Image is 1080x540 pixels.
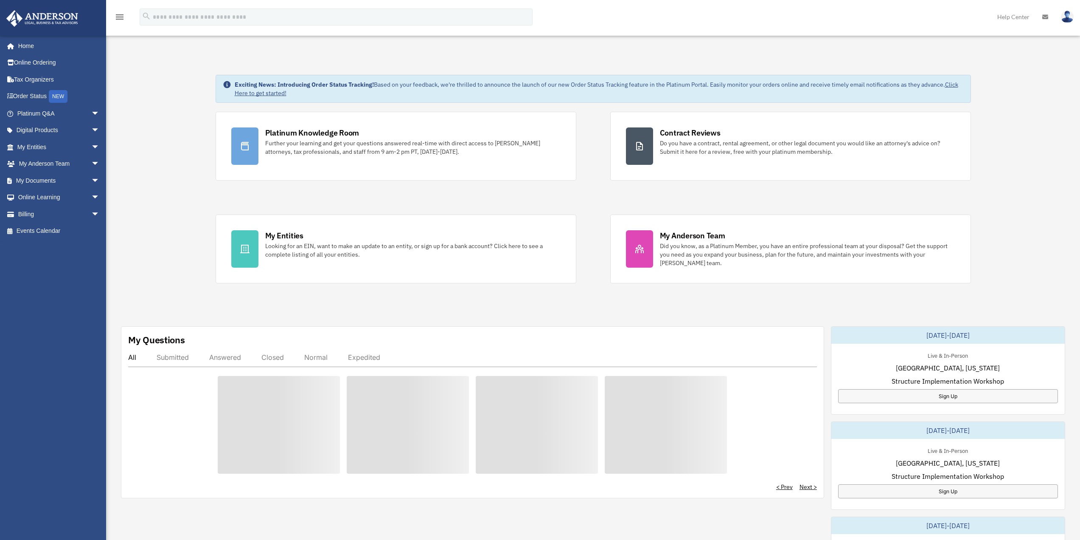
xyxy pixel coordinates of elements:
div: Closed [261,353,284,362]
div: [DATE]-[DATE] [831,517,1065,534]
a: Platinum Q&Aarrow_drop_down [6,105,112,122]
div: Based on your feedback, we're thrilled to announce the launch of our new Order Status Tracking fe... [235,80,964,97]
img: Anderson Advisors Platinum Portal [4,10,81,27]
strong: Exciting News: Introducing Order Status Tracking! [235,81,374,88]
div: NEW [49,90,67,103]
div: My Anderson Team [660,230,725,241]
a: Home [6,37,108,54]
a: < Prev [776,483,793,491]
span: [GEOGRAPHIC_DATA], [US_STATE] [896,458,1000,468]
div: [DATE]-[DATE] [831,327,1065,344]
div: Looking for an EIN, want to make an update to an entity, or sign up for a bank account? Click her... [265,242,561,259]
a: Platinum Knowledge Room Further your learning and get your questions answered real-time with dire... [216,112,576,181]
img: User Pic [1061,11,1074,23]
div: All [128,353,136,362]
div: [DATE]-[DATE] [831,422,1065,439]
a: Sign Up [838,484,1058,498]
span: arrow_drop_down [91,172,108,189]
a: Tax Organizers [6,71,112,88]
a: Billingarrow_drop_down [6,206,112,223]
a: Contract Reviews Do you have a contract, rental agreement, or other legal document you would like... [610,112,971,181]
span: Structure Implementation Workshop [892,471,1004,481]
a: menu [115,15,125,22]
a: My Documentsarrow_drop_down [6,172,112,189]
div: Contract Reviews [660,127,721,138]
a: Sign Up [838,389,1058,403]
span: arrow_drop_down [91,122,108,139]
a: Order StatusNEW [6,88,112,105]
a: Online Ordering [6,54,112,71]
span: Structure Implementation Workshop [892,376,1004,386]
a: My Anderson Teamarrow_drop_down [6,155,112,172]
a: Online Learningarrow_drop_down [6,189,112,206]
div: My Entities [265,230,303,241]
i: menu [115,12,125,22]
a: Digital Productsarrow_drop_down [6,122,112,139]
div: Normal [304,353,328,362]
div: My Questions [128,334,185,346]
a: My Entitiesarrow_drop_down [6,139,112,155]
span: arrow_drop_down [91,139,108,156]
div: Expedited [348,353,380,362]
div: Live & In-Person [921,351,975,359]
span: arrow_drop_down [91,206,108,223]
span: [GEOGRAPHIC_DATA], [US_STATE] [896,363,1000,373]
span: arrow_drop_down [91,155,108,173]
span: arrow_drop_down [91,105,108,122]
span: arrow_drop_down [91,189,108,206]
a: My Anderson Team Did you know, as a Platinum Member, you have an entire professional team at your... [610,215,971,283]
a: Events Calendar [6,223,112,240]
div: Answered [209,353,241,362]
div: Further your learning and get your questions answered real-time with direct access to [PERSON_NAM... [265,139,561,156]
i: search [142,11,151,21]
div: Did you know, as a Platinum Member, you have an entire professional team at your disposal? Get th... [660,242,955,267]
div: Platinum Knowledge Room [265,127,359,138]
div: Live & In-Person [921,446,975,455]
a: My Entities Looking for an EIN, want to make an update to an entity, or sign up for a bank accoun... [216,215,576,283]
a: Next > [799,483,817,491]
div: Submitted [157,353,189,362]
a: Click Here to get started! [235,81,958,97]
div: Do you have a contract, rental agreement, or other legal document you would like an attorney's ad... [660,139,955,156]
